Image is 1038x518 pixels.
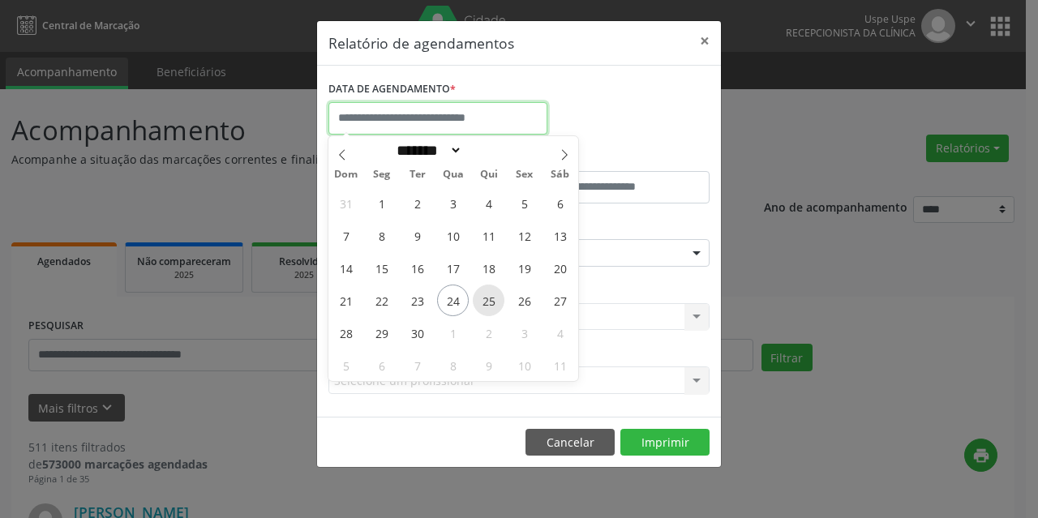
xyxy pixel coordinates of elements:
span: Setembro 2, 2025 [401,187,433,219]
span: Setembro 21, 2025 [330,285,362,316]
span: Setembro 29, 2025 [366,317,397,349]
label: DATA DE AGENDAMENTO [328,77,456,102]
span: Setembro 22, 2025 [366,285,397,316]
span: Setembro 17, 2025 [437,252,469,284]
span: Setembro 12, 2025 [508,220,540,251]
span: Setembro 4, 2025 [473,187,504,219]
h5: Relatório de agendamentos [328,32,514,54]
span: Dom [328,169,364,180]
span: Outubro 6, 2025 [366,349,397,381]
span: Ter [400,169,435,180]
span: Setembro 16, 2025 [401,252,433,284]
span: Setembro 14, 2025 [330,252,362,284]
span: Setembro 27, 2025 [544,285,576,316]
span: Outubro 2, 2025 [473,317,504,349]
button: Close [688,21,721,61]
span: Outubro 10, 2025 [508,349,540,381]
span: Setembro 13, 2025 [544,220,576,251]
span: Outubro 8, 2025 [437,349,469,381]
span: Setembro 26, 2025 [508,285,540,316]
span: Outubro 11, 2025 [544,349,576,381]
span: Setembro 3, 2025 [437,187,469,219]
span: Sáb [543,169,578,180]
span: Setembro 1, 2025 [366,187,397,219]
span: Setembro 7, 2025 [330,220,362,251]
span: Outubro 9, 2025 [473,349,504,381]
button: Cancelar [525,429,615,456]
span: Outubro 3, 2025 [508,317,540,349]
span: Qui [471,169,507,180]
span: Setembro 28, 2025 [330,317,362,349]
span: Outubro 7, 2025 [401,349,433,381]
label: ATÉ [523,146,710,171]
span: Setembro 30, 2025 [401,317,433,349]
span: Outubro 1, 2025 [437,317,469,349]
span: Outubro 5, 2025 [330,349,362,381]
span: Outubro 4, 2025 [544,317,576,349]
span: Setembro 6, 2025 [544,187,576,219]
span: Setembro 20, 2025 [544,252,576,284]
span: Setembro 10, 2025 [437,220,469,251]
input: Year [462,142,516,159]
span: Qua [435,169,471,180]
span: Seg [364,169,400,180]
span: Setembro 9, 2025 [401,220,433,251]
span: Setembro 19, 2025 [508,252,540,284]
span: Setembro 25, 2025 [473,285,504,316]
span: Setembro 8, 2025 [366,220,397,251]
span: Setembro 23, 2025 [401,285,433,316]
button: Imprimir [620,429,710,456]
span: Sex [507,169,543,180]
span: Agosto 31, 2025 [330,187,362,219]
span: Setembro 5, 2025 [508,187,540,219]
span: Setembro 11, 2025 [473,220,504,251]
span: Setembro 18, 2025 [473,252,504,284]
span: Setembro 24, 2025 [437,285,469,316]
span: Setembro 15, 2025 [366,252,397,284]
select: Month [391,142,462,159]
